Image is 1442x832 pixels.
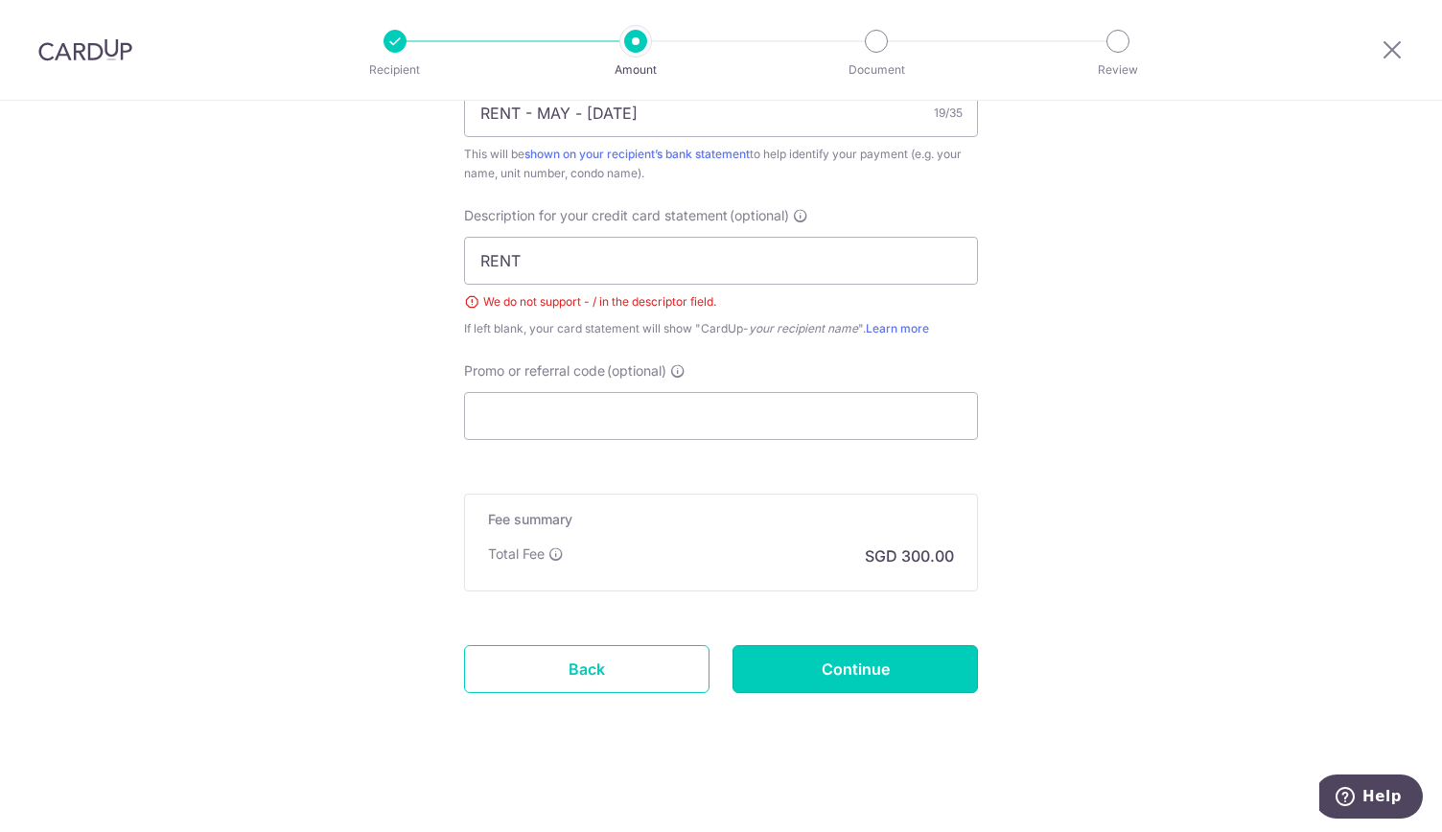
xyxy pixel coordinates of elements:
iframe: Opens a widget where you can find more information [1319,774,1423,822]
p: SGD 300.00 [865,544,954,567]
div: 19/35 [934,104,963,123]
p: Document [805,60,947,80]
h5: Fee summary [488,510,954,529]
p: Total Fee [488,544,545,564]
p: Recipient [324,60,466,80]
p: Amount [565,60,707,80]
a: Learn more [866,321,929,335]
div: We do not support - / in the descriptor field. [464,292,978,312]
div: If left blank, your card statement will show "CardUp- ". [464,319,978,338]
a: Back [464,645,709,693]
input: Continue [733,645,978,693]
i: your recipient name [749,321,858,335]
img: CardUp [38,38,132,61]
span: (optional) [730,206,789,225]
a: shown on your recipient’s bank statement [524,147,750,161]
span: (optional) [607,361,666,381]
p: Review [1047,60,1189,80]
span: Description for your credit card statement [464,206,728,225]
input: Example: Rent [464,237,978,285]
div: This will be to help identify your payment (e.g. your name, unit number, condo name). [464,145,978,183]
span: Promo or referral code [464,361,605,381]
